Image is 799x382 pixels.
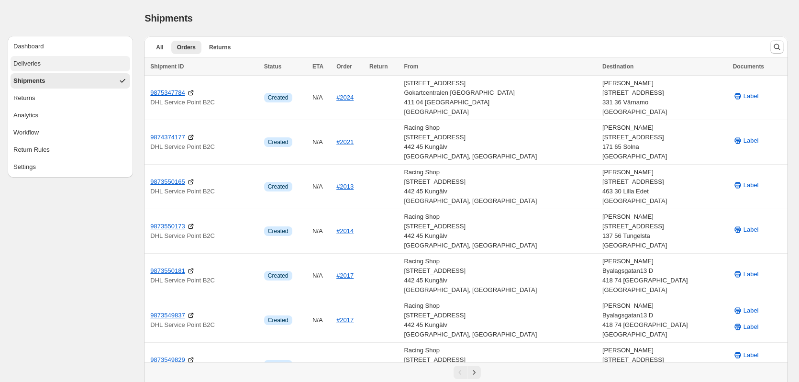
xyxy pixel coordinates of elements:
[150,355,185,365] a: 9873549829
[177,44,196,51] span: Orders
[336,183,354,190] a: #2013
[602,123,727,161] div: [PERSON_NAME] [STREET_ADDRESS] 171 65 Solna [GEOGRAPHIC_DATA]
[602,301,727,339] div: [PERSON_NAME] Byalagsgatan13 D 418 74 [GEOGRAPHIC_DATA] [GEOGRAPHIC_DATA]
[602,63,633,70] span: Destination
[150,222,185,231] a: 9873550173
[727,348,765,363] button: Label
[727,89,765,104] button: Label
[13,145,50,155] span: Return Rules
[336,361,354,368] a: #2014
[310,120,333,165] td: N/A
[268,183,289,191] span: Created
[11,142,130,157] button: Return Rules
[150,177,185,187] a: 9873550165
[11,125,130,140] button: Workflow
[11,73,130,89] button: Shipments
[733,63,764,70] span: Documents
[602,79,727,117] div: [PERSON_NAME] [STREET_ADDRESS] 331 36 Värnamo [GEOGRAPHIC_DATA]
[268,272,289,280] span: Created
[744,270,759,279] span: Label
[11,39,130,54] button: Dashboard
[150,231,258,241] p: DHL Service Point B2C
[336,272,354,279] a: #2017
[156,44,163,51] span: All
[268,227,289,235] span: Created
[268,138,289,146] span: Created
[310,76,333,120] td: N/A
[467,366,481,379] button: Next
[404,168,597,206] div: Racing Shop [STREET_ADDRESS] 442 45 Kungälv [GEOGRAPHIC_DATA], [GEOGRAPHIC_DATA]
[13,76,45,86] span: Shipments
[13,128,39,137] span: Workflow
[268,94,289,101] span: Created
[13,59,41,68] span: Deliveries
[150,88,185,98] a: 9875347784
[336,316,354,324] a: #2017
[770,40,784,54] button: Search and filter results
[13,162,36,172] span: Settings
[744,306,759,315] span: Label
[602,257,727,295] div: [PERSON_NAME] Byalagsgatan13 D 418 74 [GEOGRAPHIC_DATA] [GEOGRAPHIC_DATA]
[11,159,130,175] button: Settings
[11,56,130,71] button: Deliveries
[336,94,354,101] a: #2024
[336,63,352,70] span: Order
[268,316,289,324] span: Created
[727,133,765,148] button: Label
[150,142,258,152] p: DHL Service Point B2C
[150,320,258,330] p: DHL Service Point B2C
[369,63,388,70] span: Return
[602,212,727,250] div: [PERSON_NAME] [STREET_ADDRESS] 137 56 Tungelsta [GEOGRAPHIC_DATA]
[13,111,38,120] span: Analytics
[11,90,130,106] button: Returns
[144,362,788,382] nav: Pagination
[744,225,759,235] span: Label
[150,187,258,196] p: DHL Service Point B2C
[404,257,597,295] div: Racing Shop [STREET_ADDRESS] 442 45 Kungälv [GEOGRAPHIC_DATA], [GEOGRAPHIC_DATA]
[150,311,185,320] a: 9873549837
[727,303,765,318] button: Label
[404,63,418,70] span: From
[13,42,44,51] span: Dashboard
[268,361,289,369] span: Created
[404,79,597,117] div: [STREET_ADDRESS] Gokartcentralen [GEOGRAPHIC_DATA] 411 04 [GEOGRAPHIC_DATA] [GEOGRAPHIC_DATA]
[727,319,765,335] button: Label
[150,276,258,285] p: DHL Service Point B2C
[144,13,192,23] span: Shipments
[404,212,597,250] div: Racing Shop [STREET_ADDRESS] 442 45 Kungälv [GEOGRAPHIC_DATA], [GEOGRAPHIC_DATA]
[150,98,258,107] p: DHL Service Point B2C
[727,178,765,193] button: Label
[310,298,333,343] td: N/A
[404,123,597,161] div: Racing Shop [STREET_ADDRESS] 442 45 Kungälv [GEOGRAPHIC_DATA], [GEOGRAPHIC_DATA]
[310,254,333,298] td: N/A
[744,180,759,190] span: Label
[264,63,282,70] span: Status
[310,209,333,254] td: N/A
[602,168,727,206] div: [PERSON_NAME] [STREET_ADDRESS] 463 30 Lilla Edet [GEOGRAPHIC_DATA]
[336,227,354,235] a: #2014
[11,108,130,123] button: Analytics
[744,322,759,332] span: Label
[150,133,185,142] a: 9874374177
[336,138,354,146] a: #2021
[312,63,323,70] span: ETA
[209,44,231,51] span: Returns
[404,301,597,339] div: Racing Shop [STREET_ADDRESS] 442 45 Kungälv [GEOGRAPHIC_DATA], [GEOGRAPHIC_DATA]
[310,165,333,209] td: N/A
[727,222,765,237] button: Label
[744,350,759,360] span: Label
[727,267,765,282] button: Label
[13,93,35,103] span: Returns
[150,63,184,70] span: Shipment ID
[744,136,759,146] span: Label
[150,266,185,276] a: 9873550181
[744,91,759,101] span: Label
